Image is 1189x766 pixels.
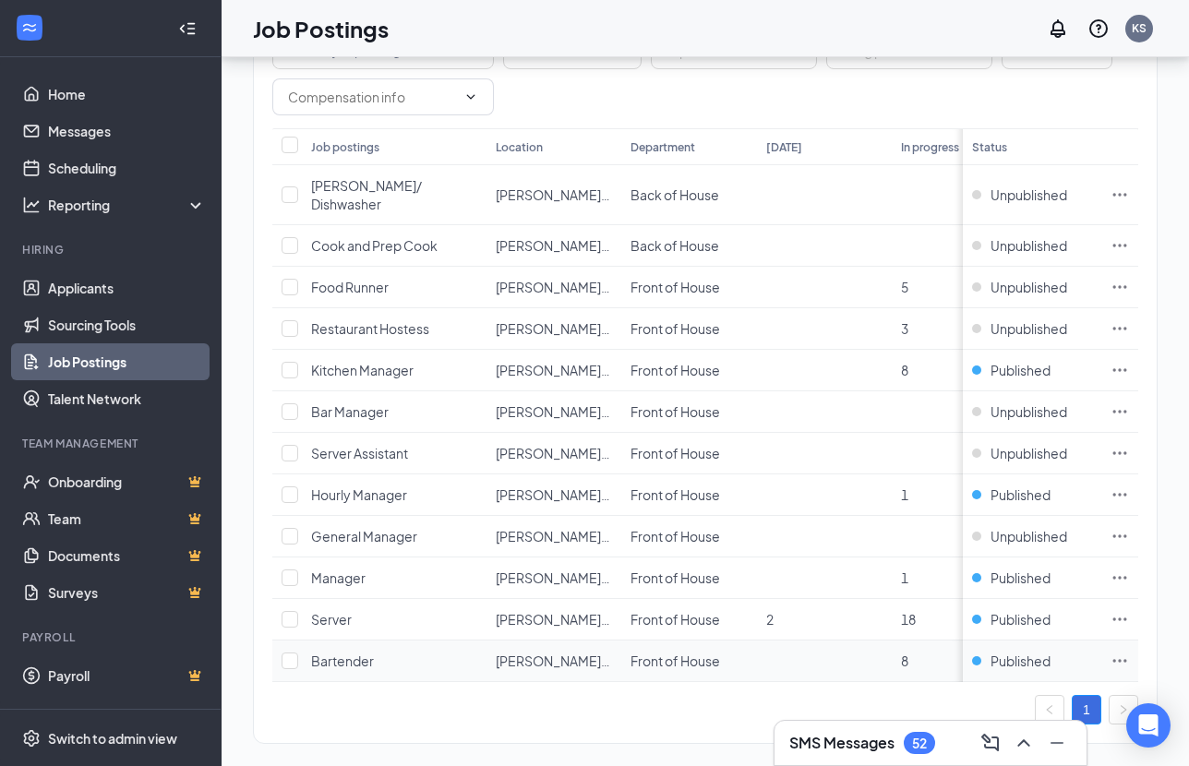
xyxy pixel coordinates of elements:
[766,611,774,628] span: 2
[1111,444,1129,462] svg: Ellipses
[1013,732,1035,754] svg: ChevronUp
[48,657,206,694] a: PayrollCrown
[621,267,756,308] td: Front of House
[22,629,202,645] div: Payroll
[901,320,908,337] span: 3
[621,433,756,474] td: Front of House
[991,236,1067,255] span: Unpublished
[631,139,695,155] div: Department
[48,113,206,150] a: Messages
[496,139,543,155] div: Location
[621,391,756,433] td: Front of House
[496,528,944,545] span: [PERSON_NAME]’s Cantina ([GEOGRAPHIC_DATA], [GEOGRAPHIC_DATA])
[991,186,1067,204] span: Unpublished
[1009,728,1039,758] button: ChevronUp
[892,128,1027,165] th: In progress
[486,433,621,474] td: Jorge’s Cantina (Waco, TX)
[631,237,719,254] span: Back of House
[496,320,944,337] span: [PERSON_NAME]’s Cantina ([GEOGRAPHIC_DATA], [GEOGRAPHIC_DATA])
[463,90,478,104] svg: ChevronDown
[901,279,908,295] span: 5
[48,196,207,214] div: Reporting
[1111,361,1129,379] svg: Ellipses
[631,611,720,628] span: Front of House
[48,76,206,113] a: Home
[48,343,206,380] a: Job Postings
[311,445,408,461] span: Server Assistant
[991,652,1051,670] span: Published
[631,362,720,378] span: Front of House
[621,225,756,267] td: Back of House
[486,557,621,599] td: Jorge’s Cantina (Waco, TX)
[311,237,438,254] span: Cook and Prep Cook
[1072,695,1101,724] li: 1
[1111,485,1129,504] svg: Ellipses
[496,403,944,420] span: [PERSON_NAME]’s Cantina ([GEOGRAPHIC_DATA], [GEOGRAPHIC_DATA])
[621,350,756,391] td: Front of House
[901,486,908,503] span: 1
[48,380,206,417] a: Talent Network
[496,237,944,254] span: [PERSON_NAME]’s Cantina ([GEOGRAPHIC_DATA], [GEOGRAPHIC_DATA])
[1042,728,1072,758] button: Minimize
[991,444,1067,462] span: Unpublished
[311,403,389,420] span: Bar Manager
[621,599,756,640] td: Front of House
[621,516,756,557] td: Front of House
[1035,695,1064,724] li: Previous Page
[178,19,197,38] svg: Collapse
[311,652,374,669] span: Bartender
[621,474,756,516] td: Front of House
[631,569,720,586] span: Front of House
[486,350,621,391] td: Jorge’s Cantina (Waco, TX)
[1111,569,1129,587] svg: Ellipses
[48,269,206,306] a: Applicants
[979,732,1002,754] svg: ComposeMessage
[631,403,720,420] span: Front of House
[1109,695,1138,724] li: Next Page
[486,599,621,640] td: Jorge’s Cantina (Waco, TX)
[311,362,414,378] span: Kitchen Manager
[976,728,1005,758] button: ComposeMessage
[1111,652,1129,670] svg: Ellipses
[991,485,1051,504] span: Published
[991,361,1051,379] span: Published
[1073,696,1100,724] a: 1
[991,527,1067,545] span: Unpublished
[1126,703,1171,748] div: Open Intercom Messenger
[486,391,621,433] td: Jorge’s Cantina (Waco, TX)
[20,18,39,37] svg: WorkstreamLogo
[991,319,1067,338] span: Unpublished
[48,729,177,748] div: Switch to admin view
[496,652,944,669] span: [PERSON_NAME]’s Cantina ([GEOGRAPHIC_DATA], [GEOGRAPHIC_DATA])
[789,733,895,753] h3: SMS Messages
[496,486,944,503] span: [PERSON_NAME]’s Cantina ([GEOGRAPHIC_DATA], [GEOGRAPHIC_DATA])
[1111,186,1129,204] svg: Ellipses
[486,267,621,308] td: Jorge’s Cantina (Waco, TX)
[22,436,202,451] div: Team Management
[621,557,756,599] td: Front of House
[48,574,206,611] a: SurveysCrown
[621,165,756,225] td: Back of House
[496,445,944,461] span: [PERSON_NAME]’s Cantina ([GEOGRAPHIC_DATA], [GEOGRAPHIC_DATA])
[1111,236,1129,255] svg: Ellipses
[991,569,1051,587] span: Published
[901,652,908,669] span: 8
[901,569,908,586] span: 1
[496,279,944,295] span: [PERSON_NAME]’s Cantina ([GEOGRAPHIC_DATA], [GEOGRAPHIC_DATA])
[991,610,1051,628] span: Published
[901,611,916,628] span: 18
[22,729,41,748] svg: Settings
[48,537,206,574] a: DocumentsCrown
[496,611,944,628] span: [PERSON_NAME]’s Cantina ([GEOGRAPHIC_DATA], [GEOGRAPHIC_DATA])
[1111,610,1129,628] svg: Ellipses
[486,308,621,350] td: Jorge’s Cantina (Waco, TX)
[486,474,621,516] td: Jorge’s Cantina (Waco, TX)
[1035,695,1064,724] button: left
[1047,18,1069,40] svg: Notifications
[757,128,892,165] th: [DATE]
[288,87,456,107] input: Compensation info
[631,652,720,669] span: Front of House
[631,445,720,461] span: Front of House
[631,320,720,337] span: Front of House
[1046,732,1068,754] svg: Minimize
